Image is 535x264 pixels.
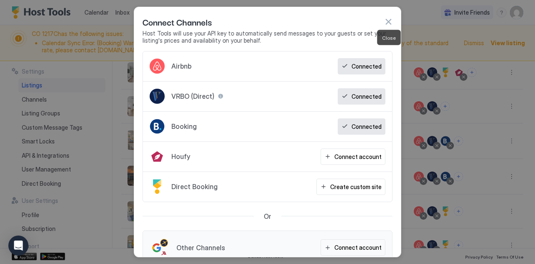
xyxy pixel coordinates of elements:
[352,62,382,71] div: Connected
[143,30,392,44] span: Host Tools will use your API key to automatically send messages to your guests or set your listin...
[316,179,385,195] button: Create custom site
[334,152,382,161] div: Connect account
[334,243,382,252] div: Connect account
[338,118,385,135] button: Connected
[352,122,382,131] div: Connected
[171,182,218,191] span: Direct Booking
[338,58,385,74] button: Connected
[171,62,191,70] span: Airbnb
[352,92,382,101] div: Connected
[8,236,28,256] div: Open Intercom Messenger
[382,35,396,41] span: Close
[171,92,214,100] span: VRBO (Direct)
[171,122,197,131] span: Booking
[321,149,385,165] button: Connect account
[176,243,225,252] span: Other Channels
[338,88,385,105] button: Connected
[171,152,190,161] span: Houfy
[143,15,212,28] span: Connect Channels
[321,239,385,256] button: Connect account
[330,182,382,191] div: Create custom site
[264,212,271,220] span: Or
